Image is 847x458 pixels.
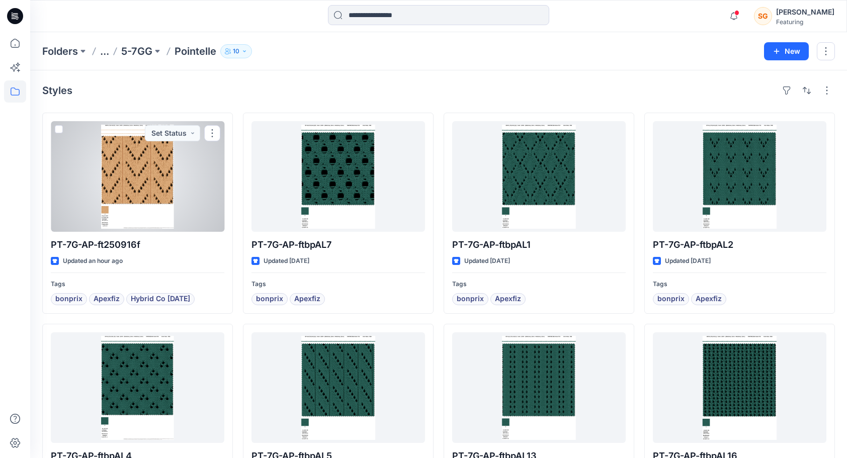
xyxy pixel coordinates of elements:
a: 5-7GG [121,44,152,58]
p: Updated [DATE] [665,256,711,266]
span: bonprix [657,293,685,305]
a: PT-7G-AP-ftbpAL16 [653,332,826,443]
p: Updated [DATE] [464,256,510,266]
p: 10 [233,46,239,57]
a: PT-7G-AP-ftbpAL4 [51,332,224,443]
a: PT-7G-AP-ftbpAL2 [653,121,826,232]
p: Tags [51,279,224,290]
span: Apexfiz [696,293,722,305]
button: New [764,42,809,60]
div: Featuring [776,18,834,26]
h4: Styles [42,84,72,97]
a: PT-7G-AP-ftbpAL13 [452,332,626,443]
p: PT-7G-AP-ftbpAL2 [653,238,826,252]
span: bonprix [457,293,484,305]
p: Updated an hour ago [63,256,123,266]
div: [PERSON_NAME] [776,6,834,18]
span: Apexfiz [294,293,320,305]
span: bonprix [256,293,283,305]
p: PT-7G-AP-ft250916f [51,238,224,252]
p: Tags [251,279,425,290]
a: Folders [42,44,78,58]
p: PT-7G-AP-ftbpAL1 [452,238,626,252]
a: PT-7G-AP-ft250916f [51,121,224,232]
p: PT-7G-AP-ftbpAL7 [251,238,425,252]
a: PT-7G-AP-ftbpAL7 [251,121,425,232]
span: Apexfiz [94,293,120,305]
span: Apexfiz [495,293,521,305]
p: Updated [DATE] [264,256,309,266]
button: ... [100,44,109,58]
a: PT-7G-AP-ftbpAL5 [251,332,425,443]
p: Tags [452,279,626,290]
div: SG [754,7,772,25]
button: 10 [220,44,252,58]
p: Tags [653,279,826,290]
span: Hybrid Co [DATE] [131,293,190,305]
p: Pointelle [175,44,216,58]
span: bonprix [55,293,82,305]
a: PT-7G-AP-ftbpAL1 [452,121,626,232]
